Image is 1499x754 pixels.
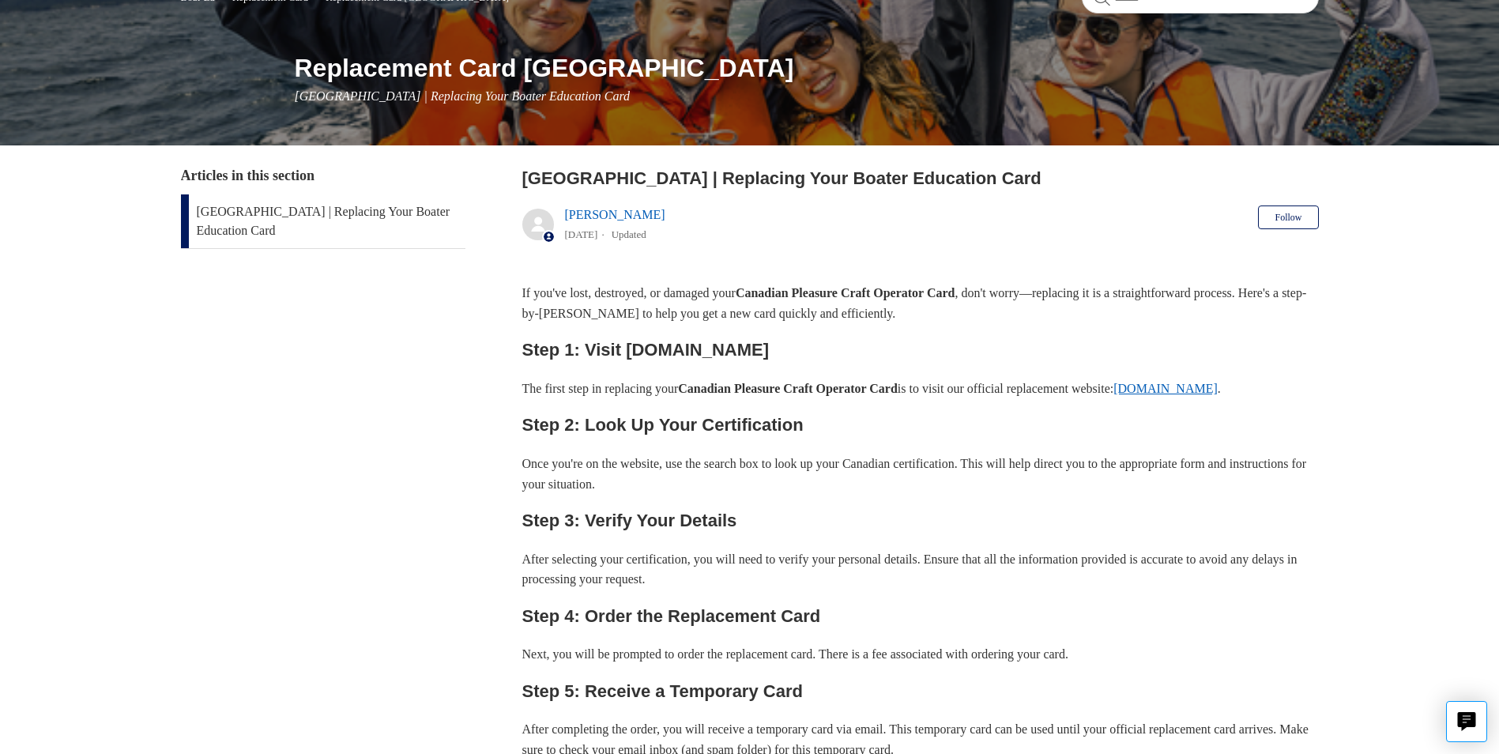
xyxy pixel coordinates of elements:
p: Once you're on the website, use the search box to look up your Canadian certification. This will ... [522,454,1319,494]
span: Articles in this section [181,168,314,183]
p: After selecting your certification, you will need to verify your personal details. Ensure that al... [522,549,1319,590]
button: Follow Article [1258,205,1318,229]
h2: Step 1: Visit [DOMAIN_NAME] [522,336,1319,364]
strong: Canadian Pleasure Craft Operator Card [736,286,955,300]
h1: Replacement Card [GEOGRAPHIC_DATA] [295,49,1319,87]
p: Next, you will be prompted to order the replacement card. There is a fee associated with ordering... [522,644,1319,665]
a: [GEOGRAPHIC_DATA] | Replacing Your Boater Education Card [181,194,465,248]
li: Updated [612,228,646,240]
strong: Canadian Pleasure Craft Operator Card [678,382,898,395]
button: Live chat [1446,701,1487,742]
h2: Step 4: Order the Replacement Card [522,602,1319,630]
p: If you've lost, destroyed, or damaged your , don't worry—replacing it is a straightforward proces... [522,283,1319,323]
span: [GEOGRAPHIC_DATA] | Replacing Your Boater Education Card [295,89,631,103]
h2: Step 5: Receive a Temporary Card [522,677,1319,705]
a: [DOMAIN_NAME] [1113,382,1218,395]
h2: Canada | Replacing Your Boater Education Card [522,165,1319,191]
p: The first step in replacing your is to visit our official replacement website: . [522,379,1319,399]
h2: Step 2: Look Up Your Certification [522,411,1319,439]
a: [PERSON_NAME] [565,208,665,221]
time: 05/22/2024, 17:14 [565,228,598,240]
h2: Step 3: Verify Your Details [522,507,1319,534]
